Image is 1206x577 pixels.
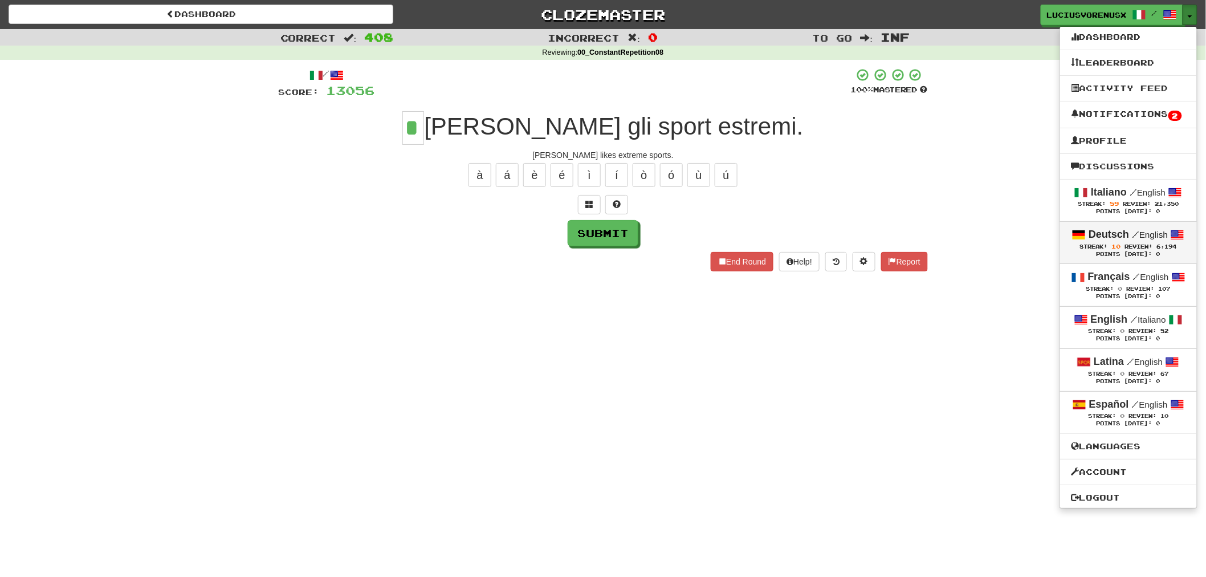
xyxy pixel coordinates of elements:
[1091,186,1127,198] strong: Italiano
[660,163,683,187] button: ó
[779,252,820,271] button: Help!
[1060,264,1197,306] a: Français /English Streak: 0 Review: 107 Points [DATE]: 0
[881,252,928,271] button: Report
[648,30,658,44] span: 0
[1127,356,1134,367] span: /
[326,83,374,97] span: 13056
[881,30,910,44] span: Inf
[1060,55,1197,70] a: Leaderboard
[410,5,795,25] a: Clozemaster
[1133,272,1169,282] small: English
[1132,400,1168,409] small: English
[1086,286,1114,292] span: Streak:
[1132,230,1168,239] small: English
[1159,286,1171,292] span: 107
[1157,243,1177,250] span: 6,194
[1089,399,1129,410] strong: Español
[1088,328,1116,334] span: Streak:
[1131,314,1138,324] span: /
[1155,201,1179,207] span: 21,350
[1060,465,1197,480] a: Account
[1120,327,1124,334] span: 0
[1060,180,1197,221] a: Italiano /English Streak: 59 Review: 21,350 Points [DATE]: 0
[1047,10,1127,20] span: LuciusVorenusX
[850,85,928,95] div: Mastered
[1094,356,1124,367] strong: Latina
[1132,399,1139,409] span: /
[1060,159,1197,174] a: Discussions
[1091,314,1128,325] strong: English
[711,252,773,271] button: End Round
[1152,9,1158,17] span: /
[1127,286,1155,292] span: Review:
[861,33,873,43] span: :
[715,163,738,187] button: ú
[1133,271,1140,282] span: /
[568,220,638,246] button: Submit
[1071,378,1185,385] div: Points [DATE]: 0
[278,68,374,82] div: /
[578,163,601,187] button: ì
[1080,243,1108,250] span: Streak:
[628,33,641,43] span: :
[1168,111,1182,121] span: 2
[1131,315,1166,324] small: Italiano
[1060,349,1197,391] a: Latina /English Streak: 0 Review: 67 Points [DATE]: 0
[280,32,336,43] span: Correct
[1130,187,1137,197] span: /
[1123,201,1151,207] span: Review:
[1128,371,1156,377] span: Review:
[813,32,853,43] span: To go
[278,149,928,161] div: [PERSON_NAME] likes extreme sports.
[605,163,628,187] button: í
[1160,371,1168,377] span: 67
[1071,251,1185,258] div: Points [DATE]: 0
[1120,370,1124,377] span: 0
[1060,81,1197,96] a: Activity Feed
[578,195,601,214] button: Switch sentence to multiple choice alt+p
[1078,201,1106,207] span: Streak:
[1060,307,1197,348] a: English /Italiano Streak: 0 Review: 52 Points [DATE]: 0
[1128,328,1156,334] span: Review:
[1160,328,1168,334] span: 52
[633,163,655,187] button: ò
[364,30,393,44] span: 408
[1071,335,1185,343] div: Points [DATE]: 0
[1071,420,1185,428] div: Points [DATE]: 0
[1041,5,1183,25] a: LuciusVorenusX /
[1088,413,1116,419] span: Streak:
[1060,392,1197,433] a: Español /English Streak: 0 Review: 10 Points [DATE]: 0
[605,195,628,214] button: Single letter hint - you only get 1 per sentence and score half the points! alt+h
[1089,229,1129,240] strong: Deutsch
[1060,439,1197,454] a: Languages
[1088,371,1116,377] span: Streak:
[9,5,393,24] a: Dashboard
[1060,107,1197,123] a: Notifications2
[1110,200,1119,207] span: 59
[1060,133,1197,148] a: Profile
[551,163,573,187] button: é
[1060,222,1197,263] a: Deutsch /English Streak: 10 Review: 6,194 Points [DATE]: 0
[1120,412,1124,419] span: 0
[850,85,873,94] span: 100 %
[687,163,710,187] button: ù
[278,87,319,97] span: Score:
[1060,30,1197,44] a: Dashboard
[523,163,546,187] button: è
[344,33,357,43] span: :
[1132,229,1139,239] span: /
[1127,357,1163,367] small: English
[1118,285,1123,292] span: 0
[548,32,620,43] span: Incorrect
[1071,208,1185,216] div: Points [DATE]: 0
[1125,243,1153,250] span: Review:
[424,113,803,140] span: [PERSON_NAME] gli sport estremi.
[1060,490,1197,505] a: Logout
[1128,413,1156,419] span: Review:
[825,252,847,271] button: Round history (alt+y)
[1130,188,1166,197] small: English
[1088,271,1130,282] strong: Français
[1112,243,1121,250] span: 10
[1160,413,1168,419] span: 10
[1071,293,1185,300] div: Points [DATE]: 0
